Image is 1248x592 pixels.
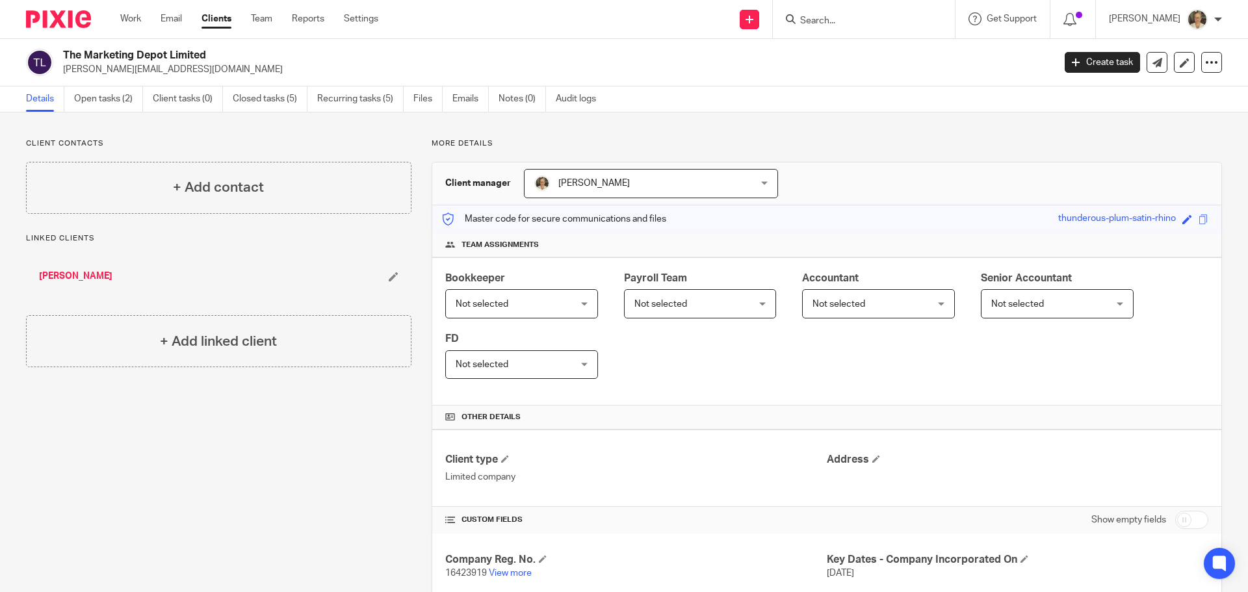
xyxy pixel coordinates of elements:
[26,138,411,149] p: Client contacts
[445,569,487,578] span: 16423919
[201,12,231,25] a: Clients
[445,333,459,344] span: FD
[445,453,827,467] h4: Client type
[26,49,53,76] img: svg%3E
[292,12,324,25] a: Reports
[827,553,1208,567] h4: Key Dates - Company Incorporated On
[251,12,272,25] a: Team
[344,12,378,25] a: Settings
[461,412,521,422] span: Other details
[445,553,827,567] h4: Company Reg. No.
[799,16,916,27] input: Search
[413,86,443,112] a: Files
[26,233,411,244] p: Linked clients
[445,177,511,190] h3: Client manager
[442,212,666,225] p: Master code for secure communications and files
[634,300,687,309] span: Not selected
[120,12,141,25] a: Work
[456,360,508,369] span: Not selected
[456,300,508,309] span: Not selected
[39,270,112,283] a: [PERSON_NAME]
[981,273,1072,283] span: Senior Accountant
[556,86,606,112] a: Audit logs
[802,273,859,283] span: Accountant
[26,10,91,28] img: Pixie
[161,12,182,25] a: Email
[74,86,143,112] a: Open tasks (2)
[63,49,849,62] h2: The Marketing Depot Limited
[1065,52,1140,73] a: Create task
[445,470,827,483] p: Limited company
[160,331,277,352] h4: + Add linked client
[153,86,223,112] a: Client tasks (0)
[1058,212,1176,227] div: thunderous-plum-satin-rhino
[1091,513,1166,526] label: Show empty fields
[558,179,630,188] span: [PERSON_NAME]
[26,86,64,112] a: Details
[489,569,532,578] a: View more
[173,177,264,198] h4: + Add contact
[452,86,489,112] a: Emails
[624,273,687,283] span: Payroll Team
[812,300,865,309] span: Not selected
[827,569,854,578] span: [DATE]
[1187,9,1208,30] img: Pete%20with%20glasses.jpg
[461,240,539,250] span: Team assignments
[233,86,307,112] a: Closed tasks (5)
[63,63,1045,76] p: [PERSON_NAME][EMAIL_ADDRESS][DOMAIN_NAME]
[445,515,827,525] h4: CUSTOM FIELDS
[991,300,1044,309] span: Not selected
[445,273,505,283] span: Bookkeeper
[432,138,1222,149] p: More details
[987,14,1037,23] span: Get Support
[499,86,546,112] a: Notes (0)
[317,86,404,112] a: Recurring tasks (5)
[1109,12,1180,25] p: [PERSON_NAME]
[534,175,550,191] img: Pete%20with%20glasses.jpg
[827,453,1208,467] h4: Address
